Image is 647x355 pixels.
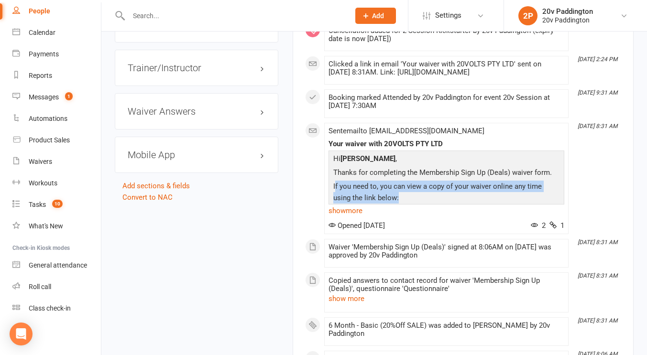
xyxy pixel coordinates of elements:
[12,215,101,237] a: What's New
[52,200,63,208] span: 10
[29,304,71,312] div: Class check-in
[329,94,564,110] div: Booking marked Attended by 20v Paddington for event 20v Session at [DATE] 7:30AM
[29,7,50,15] div: People
[10,323,33,345] div: Open Intercom Messenger
[518,6,537,25] div: 2P
[329,277,564,293] div: Copied answers to contact record for waiver 'Membership Sign Up (Deals)', questionnaire 'Question...
[29,201,46,208] div: Tasks
[578,239,617,246] i: [DATE] 8:31 AM
[12,151,101,172] a: Waivers
[329,204,564,217] a: show more
[12,172,101,194] a: Workouts
[29,158,52,165] div: Waivers
[29,50,59,58] div: Payments
[549,221,564,230] span: 1
[578,272,617,279] i: [DATE] 8:31 AM
[331,153,562,167] p: Hi ,
[65,92,73,100] span: 1
[12,86,101,108] a: Messages 1
[329,140,564,148] div: Your waiver with 20VOLTS PTY LTD
[542,7,593,16] div: 20v Paddington
[29,222,63,230] div: What's New
[29,72,52,79] div: Reports
[29,136,70,144] div: Product Sales
[12,194,101,215] a: Tasks 10
[372,12,384,20] span: Add
[12,22,101,43] a: Calendar
[578,89,617,96] i: [DATE] 9:31 AM
[12,129,101,151] a: Product Sales
[128,106,265,117] h3: Waiver Answers
[122,182,190,190] a: Add sections & fields
[29,115,67,122] div: Automations
[128,150,265,160] h3: Mobile App
[329,27,564,43] div: Cancellation added for 2 Session Kickstarter by 20v Paddington (expiry date is now [DATE])
[12,298,101,319] a: Class kiosk mode
[355,8,396,24] button: Add
[29,261,87,269] div: General attendance
[329,127,484,135] span: Sent email to [EMAIL_ADDRESS][DOMAIN_NAME]
[12,276,101,298] a: Roll call
[331,167,562,181] p: Thanks for completing the Membership Sign Up (Deals) waiver form.
[329,221,385,230] span: Opened [DATE]
[329,322,564,338] div: 6 Month - Basic (20%Off SALE) was added to [PERSON_NAME] by 20v Paddington
[12,108,101,129] a: Automations
[329,60,564,76] div: Clicked a link in email 'Your waiver with 20VOLTS PTY LTD' sent on [DATE] 8:31AM. Link: [URL][DOM...
[578,317,617,324] i: [DATE] 8:31 AM
[29,179,57,187] div: Workouts
[531,221,546,230] span: 2
[329,243,564,259] div: Waiver 'Membership Sign Up (Deals)' signed at 8:06AM on [DATE] was approved by 20v Paddington
[126,9,343,22] input: Search...
[542,16,593,24] div: 20v Paddington
[128,63,265,73] h3: Trainer/Instructor
[122,193,173,202] a: Convert to NAC
[29,283,51,290] div: Roll call
[331,181,562,206] p: If you need to, you can view a copy of your waiver online any time using the link below:
[12,255,101,276] a: General attendance kiosk mode
[329,293,364,304] button: show more
[578,123,617,129] i: [DATE] 8:31 AM
[12,0,101,22] a: People
[435,5,461,26] span: Settings
[12,65,101,86] a: Reports
[340,154,395,163] strong: [PERSON_NAME]
[29,93,59,101] div: Messages
[12,43,101,65] a: Payments
[29,29,55,36] div: Calendar
[578,56,617,63] i: [DATE] 2:24 PM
